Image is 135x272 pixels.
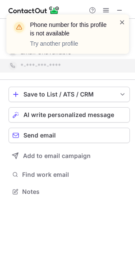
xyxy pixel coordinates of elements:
button: Add to email campaign [9,148,130,164]
span: AI write personalized message [23,111,114,118]
div: Save to List / ATS / CRM [23,91,115,98]
span: Find work email [22,171,126,178]
button: Notes [9,186,130,198]
img: warning [12,20,26,34]
span: Notes [22,188,126,196]
span: Add to email campaign [23,152,91,159]
header: Phone number for this profile is not available [30,20,109,38]
button: Find work email [9,169,130,181]
button: AI write personalized message [9,107,130,123]
img: ContactOut v5.3.10 [9,5,60,15]
button: Send email [9,128,130,143]
p: Try another profile [30,39,109,48]
button: save-profile-one-click [9,87,130,102]
span: Send email [23,132,56,139]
